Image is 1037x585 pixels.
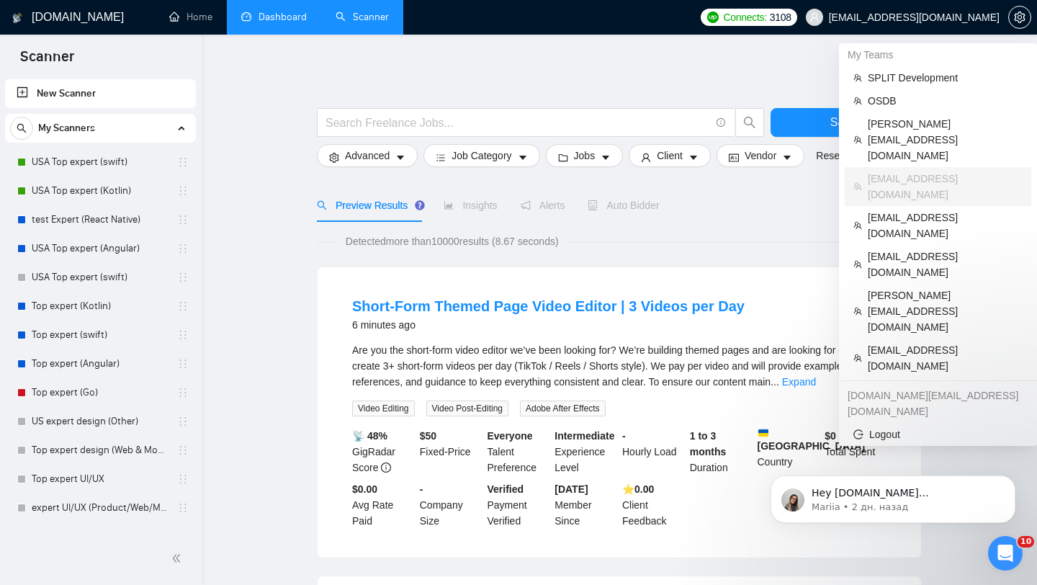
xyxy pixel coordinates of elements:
a: USA Top expert (swift) [32,263,169,292]
iframe: Intercom live chat [988,536,1023,571]
b: $0.00 [352,483,377,495]
span: holder [177,272,189,283]
span: holder [177,214,189,225]
span: team [853,73,862,82]
span: info-circle [381,463,391,473]
span: user [809,12,820,22]
span: user [641,152,651,163]
span: Are you the short-form video editor we’ve been looking for? We’re building themed pages and are l... [352,344,880,388]
span: [PERSON_NAME][EMAIL_ADDRESS][DOMAIN_NAME] [868,116,1023,164]
span: ... [771,376,779,388]
b: Verified [488,483,524,495]
span: team [853,221,862,230]
img: upwork-logo.png [707,12,719,23]
a: dashboardDashboard [241,11,307,23]
span: holder [177,531,189,542]
button: settingAdvancedcaret-down [317,144,418,167]
span: info-circle [717,118,726,128]
span: 3108 [770,9,791,25]
span: Jobs [574,148,596,164]
span: Adobe After Effects [520,401,606,416]
span: [EMAIL_ADDRESS][DOMAIN_NAME] [868,342,1023,374]
span: Job Category [452,148,511,164]
span: holder [177,243,189,254]
span: team [853,97,862,105]
span: Auto Bidder [588,200,659,211]
span: Insights [444,200,497,211]
div: Are you the short-form video editor we’ve been looking for? We’re building themed pages and are l... [352,342,886,390]
a: USA Top expert (Kotlin) [32,177,169,205]
a: USA Top expert (Angular) [32,234,169,263]
b: - [420,483,423,495]
div: My Teams [839,43,1037,66]
span: holder [177,502,189,514]
button: search [735,108,764,137]
a: Top expert (swift) [32,321,169,349]
b: $ 0 [825,430,836,442]
span: idcard [729,152,739,163]
span: caret-down [688,152,699,163]
button: barsJob Categorycaret-down [423,144,539,167]
button: setting [1008,6,1031,29]
a: New Scanner [17,79,184,108]
button: search [10,117,33,140]
span: Alerts [521,200,565,211]
div: Member Since [552,481,619,529]
b: 1 to 3 months [690,430,727,457]
span: caret-down [782,152,792,163]
span: logout [853,429,863,439]
span: caret-down [518,152,528,163]
span: [EMAIL_ADDRESS][DOMAIN_NAME] [868,210,1023,241]
span: holder [177,445,189,456]
span: My Scanners [38,114,95,143]
span: notification [521,200,531,210]
div: Company Size [417,481,485,529]
a: Top expert (Angular) [32,349,169,378]
span: Video Editing [352,401,415,416]
div: 6 minutes ago [352,316,745,334]
iframe: Intercom notifications сообщение [749,445,1037,546]
span: folder [558,152,568,163]
span: caret-down [395,152,405,163]
span: Vendor [745,148,776,164]
div: Fixed-Price [417,428,485,475]
a: Top expert UI/UX [32,465,169,494]
a: USA Top expert (swift) [32,148,169,177]
span: Detected more than 10000 results (8.67 seconds) [336,233,569,249]
button: folderJobscaret-down [546,144,624,167]
a: searchScanner [336,11,389,23]
div: Total Spent [822,428,889,475]
span: holder [177,185,189,197]
b: - [622,430,626,442]
span: holder [177,416,189,427]
span: Hey [DOMAIN_NAME][EMAIL_ADDRESS][DOMAIN_NAME], Looks like your Upwork agency ANODA UX Design Agen... [63,42,248,268]
span: holder [177,473,189,485]
b: ⭐️ 0.00 [622,483,654,495]
div: Experience Level [552,428,619,475]
button: userClientcaret-down [629,144,711,167]
a: Top expert (Kotlin) [32,292,169,321]
a: setting [1008,12,1031,23]
div: Country [755,428,822,475]
div: Tooltip anchor [413,199,426,212]
button: idcardVendorcaret-down [717,144,804,167]
span: Video Post-Editing [426,401,509,416]
a: test Expert (React Native) [32,205,169,234]
b: 📡 48% [352,430,387,442]
span: holder [177,329,189,341]
span: Scanner [9,46,86,76]
a: homeHome [169,11,212,23]
span: holder [177,156,189,168]
span: OSDB [868,93,1023,109]
span: double-left [171,551,186,566]
span: robot [588,200,598,210]
div: Avg Rate Paid [349,481,417,529]
span: holder [177,387,189,398]
a: US expert design (Other) [32,407,169,436]
span: search [317,200,327,210]
span: team [853,307,862,316]
div: Client Feedback [619,481,687,529]
div: Duration [687,428,755,475]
